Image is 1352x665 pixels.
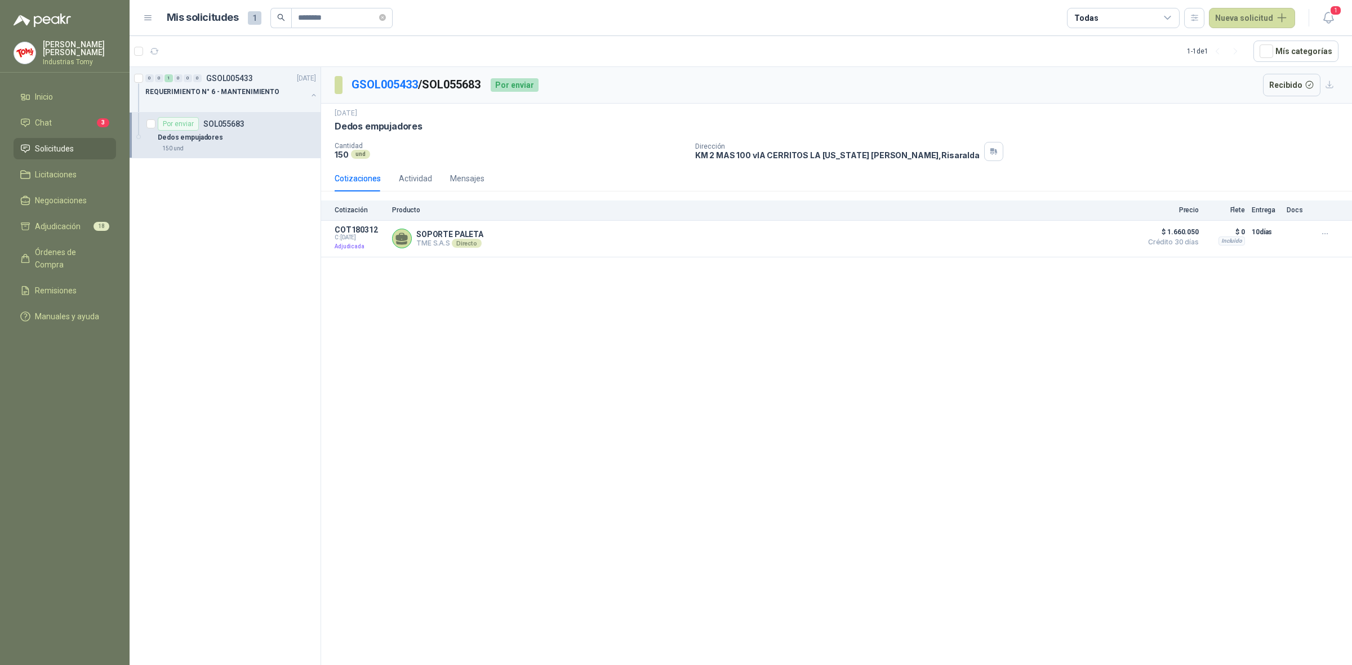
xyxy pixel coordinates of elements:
div: 0 [155,74,163,82]
div: und [351,150,370,159]
div: Cotizaciones [335,172,381,185]
a: 0 0 1 0 0 0 GSOL005433[DATE] REQUERIMIENTO N° 6 - MANTENIMIENTO [145,72,318,108]
a: Negociaciones [14,190,116,211]
a: Inicio [14,86,116,108]
p: Dirección [695,142,980,150]
a: Órdenes de Compra [14,242,116,275]
span: Manuales y ayuda [35,310,99,323]
div: 0 [193,74,202,82]
a: Por enviarSOL055683Dedos empujadores150 und [130,113,321,158]
div: Actividad [399,172,432,185]
p: Entrega [1252,206,1280,214]
button: Nueva solicitud [1209,8,1295,28]
p: Precio [1142,206,1199,214]
div: Todas [1074,12,1098,24]
button: 1 [1318,8,1338,28]
p: Docs [1287,206,1309,214]
div: 0 [174,74,183,82]
p: Adjudicada [335,241,385,252]
span: Licitaciones [35,168,77,181]
p: 10 días [1252,225,1280,239]
span: Remisiones [35,284,77,297]
div: Por enviar [491,78,539,92]
span: Chat [35,117,52,129]
p: [DATE] [297,73,316,84]
div: Directo [452,239,482,248]
p: REQUERIMIENTO N° 6 - MANTENIMIENTO [145,87,279,97]
img: Company Logo [14,42,35,64]
h1: Mis solicitudes [167,10,239,26]
p: Dedos empujadores [158,132,223,143]
span: $ 1.660.050 [1142,225,1199,239]
button: Recibido [1263,74,1321,96]
span: close-circle [379,14,386,21]
span: Negociaciones [35,194,87,207]
p: Industrias Tomy [43,59,116,65]
div: Por enviar [158,117,199,131]
div: 0 [184,74,192,82]
p: GSOL005433 [206,74,253,82]
a: Solicitudes [14,138,116,159]
a: Adjudicación18 [14,216,116,237]
p: Cantidad [335,142,686,150]
p: TME S.A.S [416,239,483,248]
div: 150 und [158,144,188,153]
span: 18 [94,222,109,231]
p: SOPORTE PALETA [416,230,483,239]
a: Chat3 [14,112,116,133]
span: Solicitudes [35,142,74,155]
button: Mís categorías [1253,41,1338,62]
p: COT180312 [335,225,385,234]
span: 3 [97,118,109,127]
img: Logo peakr [14,14,71,27]
p: SOL055683 [203,120,244,128]
p: Dedos empujadores [335,120,422,132]
div: 0 [145,74,154,82]
a: Licitaciones [14,164,116,185]
a: Manuales y ayuda [14,306,116,327]
span: Órdenes de Compra [35,246,105,271]
span: 1 [248,11,261,25]
span: close-circle [379,12,386,23]
p: $ 0 [1206,225,1245,239]
span: Crédito 30 días [1142,239,1199,246]
span: Inicio [35,91,53,103]
p: 150 [335,150,349,159]
span: Adjudicación [35,220,81,233]
a: GSOL005433 [352,78,418,91]
div: Incluido [1218,236,1245,246]
span: search [277,14,285,21]
div: 1 - 1 de 1 [1187,42,1244,60]
p: Producto [392,206,1136,214]
a: Remisiones [14,280,116,301]
p: / SOL055683 [352,76,482,93]
p: KM 2 MAS 100 vIA CERRITOS LA [US_STATE] [PERSON_NAME] , Risaralda [695,150,980,160]
p: [PERSON_NAME] [PERSON_NAME] [43,41,116,56]
p: Cotización [335,206,385,214]
span: 1 [1329,5,1342,16]
div: Mensajes [450,172,484,185]
span: C: [DATE] [335,234,385,241]
p: Flete [1206,206,1245,214]
div: 1 [164,74,173,82]
p: [DATE] [335,108,357,119]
